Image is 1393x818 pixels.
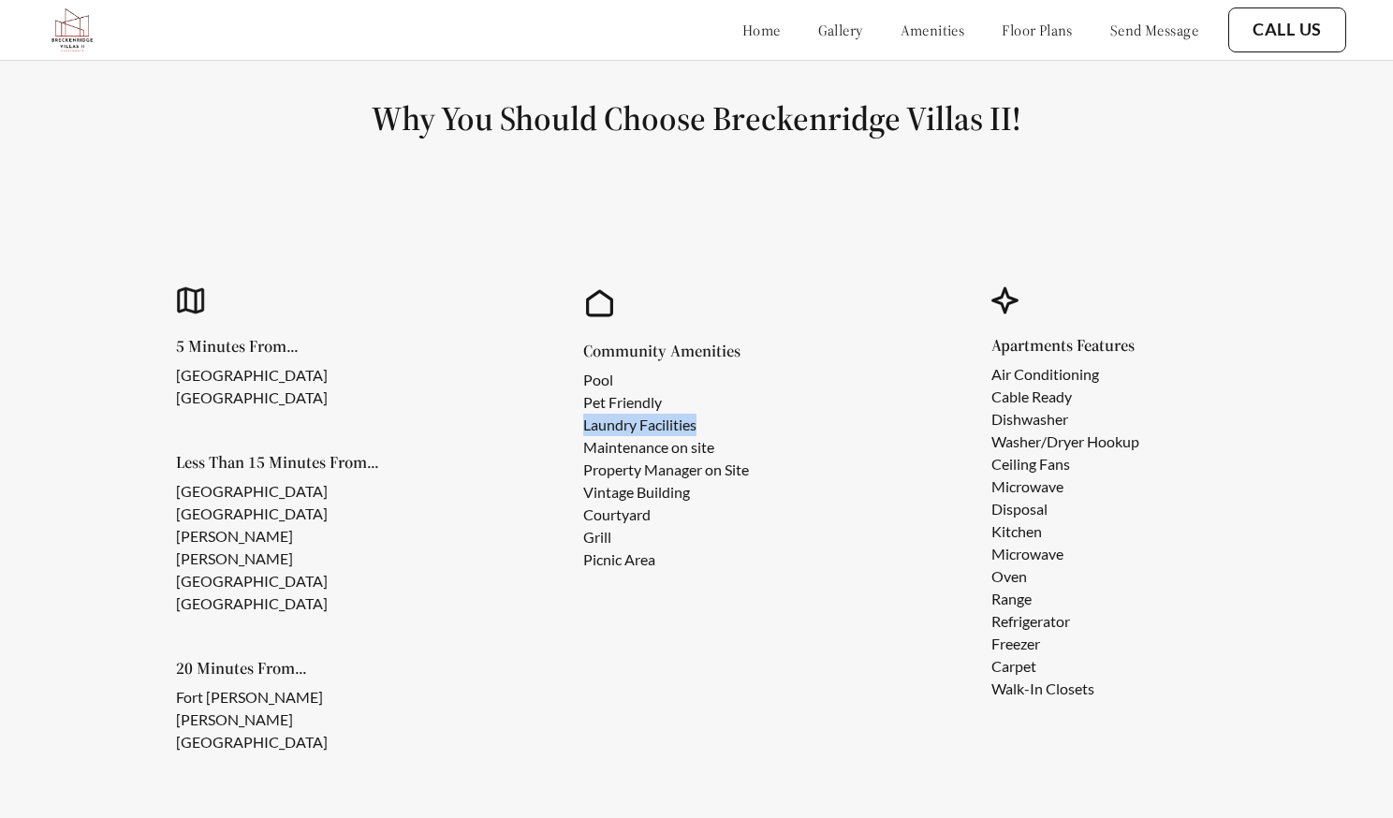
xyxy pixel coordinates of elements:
[176,338,358,355] h5: 5 Minutes From...
[583,369,749,391] li: Pool
[176,480,438,503] li: [GEOGRAPHIC_DATA]
[991,678,1139,700] li: Walk-In Closets
[583,414,749,436] li: Laundry Facilities
[991,543,1139,565] li: Microwave
[991,565,1139,588] li: Oven
[45,97,1348,139] h1: Why You Should Choose Breckenridge Villas II!
[583,436,749,459] li: Maintenance on site
[991,453,1139,475] li: Ceiling Fans
[176,686,438,708] li: Fort [PERSON_NAME]
[742,21,781,39] a: home
[583,343,779,359] h5: Community Amenities
[1253,20,1322,40] a: Call Us
[176,364,328,387] li: [GEOGRAPHIC_DATA]
[176,503,438,548] li: [GEOGRAPHIC_DATA][PERSON_NAME]
[991,610,1139,633] li: Refrigerator
[1110,21,1198,39] a: send message
[991,498,1139,520] li: Disposal
[1228,7,1346,52] button: Call Us
[991,408,1139,431] li: Dishwasher
[818,21,863,39] a: gallery
[47,5,97,55] img: bv2_logo.png
[176,592,438,615] li: [GEOGRAPHIC_DATA]
[583,504,749,526] li: Courtyard
[991,520,1139,543] li: Kitchen
[991,337,1169,354] h5: Apartments Features
[583,526,749,548] li: Grill
[991,655,1139,678] li: Carpet
[1002,21,1073,39] a: floor plans
[176,660,468,677] h5: 20 Minutes From...
[176,454,468,471] h5: Less Than 15 Minutes From...
[991,633,1139,655] li: Freezer
[176,548,438,592] li: [PERSON_NAME][GEOGRAPHIC_DATA]
[991,475,1139,498] li: Microwave
[991,431,1139,453] li: Washer/Dryer Hookup
[583,459,749,481] li: Property Manager on Site
[991,588,1139,610] li: Range
[176,387,328,409] li: [GEOGRAPHIC_DATA]
[991,386,1139,408] li: Cable Ready
[583,481,749,504] li: Vintage Building
[583,391,749,414] li: Pet Friendly
[901,21,965,39] a: amenities
[991,363,1139,386] li: Air Conditioning
[176,708,438,753] li: [PERSON_NAME][GEOGRAPHIC_DATA]
[583,548,749,571] li: Picnic Area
